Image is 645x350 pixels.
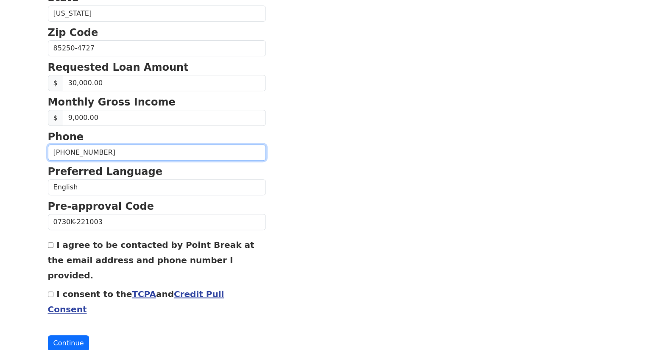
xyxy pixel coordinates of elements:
[48,166,162,178] strong: Preferred Language
[48,61,189,73] strong: Requested Loan Amount
[48,110,63,126] span: $
[48,131,84,143] strong: Phone
[63,110,266,126] input: Monthly Gross Income
[48,40,266,56] input: Zip Code
[132,289,156,299] a: TCPA
[48,144,266,161] input: (___) ___-____
[48,200,154,212] strong: Pre-approval Code
[48,214,266,230] input: Pre-approval Code
[48,240,254,281] label: I agree to be contacted by Point Break at the email address and phone number I provided.
[48,94,266,110] p: Monthly Gross Income
[48,289,224,314] label: I consent to the and
[63,75,266,91] input: Requested Loan Amount
[48,27,98,39] strong: Zip Code
[48,75,63,91] span: $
